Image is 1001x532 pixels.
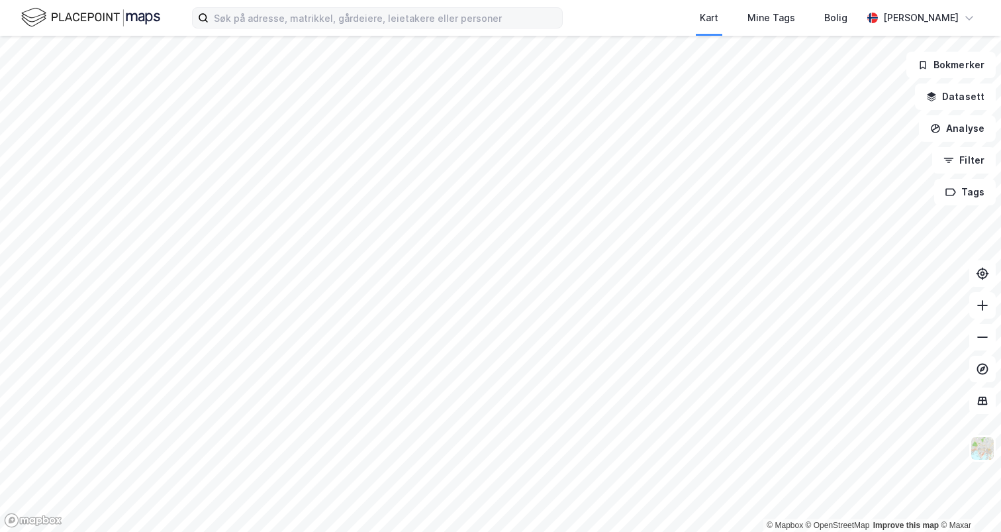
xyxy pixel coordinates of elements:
[932,147,996,174] button: Filter
[700,10,718,26] div: Kart
[747,10,795,26] div: Mine Tags
[970,436,995,461] img: Z
[806,521,870,530] a: OpenStreetMap
[209,8,562,28] input: Søk på adresse, matrikkel, gårdeiere, leietakere eller personer
[883,10,959,26] div: [PERSON_NAME]
[4,513,62,528] a: Mapbox homepage
[906,52,996,78] button: Bokmerker
[873,521,939,530] a: Improve this map
[21,6,160,29] img: logo.f888ab2527a4732fd821a326f86c7f29.svg
[919,115,996,142] button: Analyse
[935,468,1001,532] iframe: Chat Widget
[934,179,996,205] button: Tags
[915,83,996,110] button: Datasett
[824,10,847,26] div: Bolig
[935,468,1001,532] div: Kontrollprogram for chat
[767,521,803,530] a: Mapbox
